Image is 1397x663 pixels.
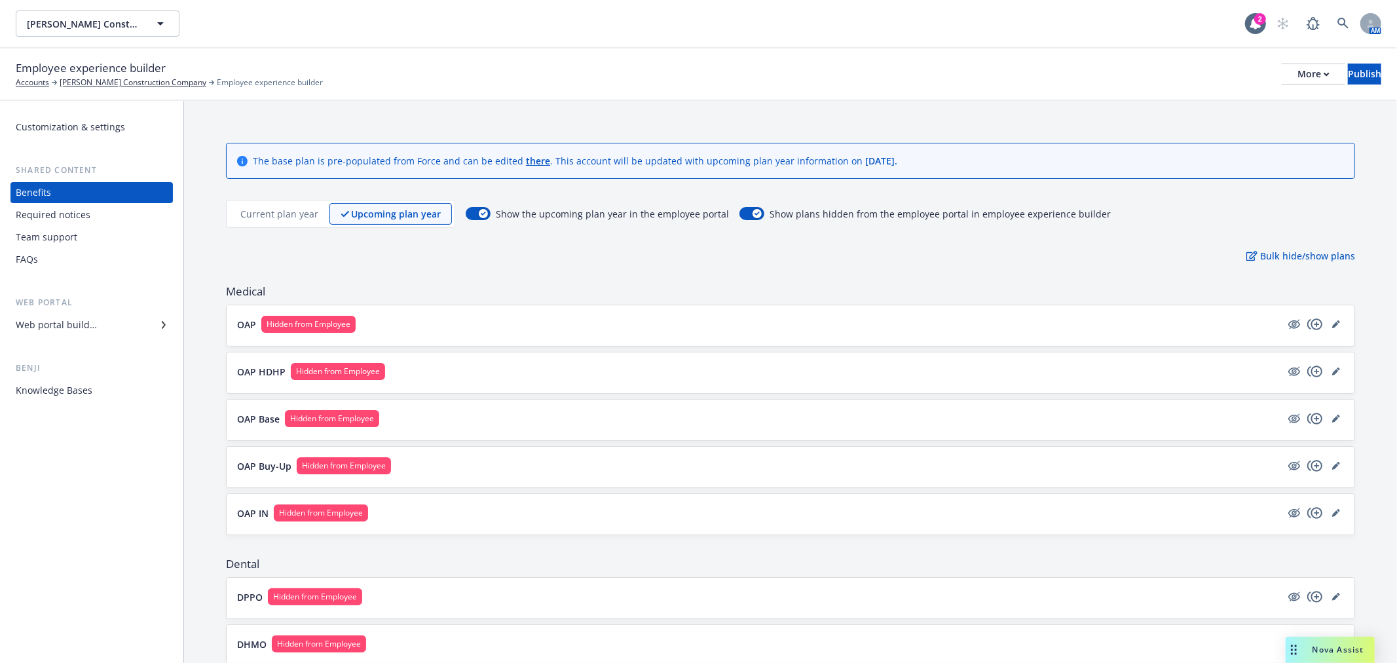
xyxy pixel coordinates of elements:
[1286,637,1302,663] div: Drag to move
[16,182,51,203] div: Benefits
[1246,249,1355,263] p: Bulk hide/show plans
[226,284,1355,299] span: Medical
[1307,411,1323,426] a: copyPlus
[10,117,173,138] a: Customization & settings
[237,363,1281,380] button: OAP HDHPHidden from Employee
[1286,637,1375,663] button: Nova Assist
[237,637,267,651] p: DHMO
[10,204,173,225] a: Required notices
[1300,10,1326,37] a: Report a Bug
[267,318,350,330] span: Hidden from Employee
[237,412,280,426] p: OAP Base
[16,380,92,401] div: Knowledge Bases
[1307,364,1323,379] a: copyPlus
[60,77,206,88] a: [PERSON_NAME] Construction Company
[496,207,729,221] span: Show the upcoming plan year in the employee portal
[10,314,173,335] a: Web portal builder
[279,507,363,519] span: Hidden from Employee
[1286,411,1302,426] a: hidden
[1328,364,1344,379] a: editPencil
[237,410,1281,427] button: OAP BaseHidden from Employee
[290,413,374,425] span: Hidden from Employee
[1328,589,1344,605] a: editPencil
[16,249,38,270] div: FAQs
[1286,364,1302,379] a: hidden
[237,506,269,520] p: OAP IN
[1330,10,1356,37] a: Search
[10,227,173,248] a: Team support
[273,591,357,603] span: Hidden from Employee
[770,207,1111,221] span: Show plans hidden from the employee portal in employee experience builder
[1328,505,1344,521] a: editPencil
[237,635,1281,653] button: DHMOHidden from Employee
[10,296,173,309] div: Web portal
[1286,589,1302,605] a: hidden
[296,366,380,377] span: Hidden from Employee
[10,182,173,203] a: Benefits
[277,638,361,650] span: Hidden from Employee
[237,459,291,473] p: OAP Buy-Up
[351,207,441,221] p: Upcoming plan year
[237,457,1281,474] button: OAP Buy-UpHidden from Employee
[526,155,550,167] a: there
[865,155,897,167] span: [DATE] .
[1254,13,1266,25] div: 2
[1307,636,1323,652] a: copyPlus
[1307,458,1323,474] a: copyPlus
[16,227,77,248] div: Team support
[1328,316,1344,332] a: editPencil
[16,77,49,88] a: Accounts
[1286,636,1302,652] a: hidden
[1297,64,1330,84] div: More
[16,117,125,138] div: Customization & settings
[1313,644,1364,655] span: Nova Assist
[16,60,166,77] span: Employee experience builder
[1328,636,1344,652] a: editPencil
[10,362,173,375] div: Benji
[1328,458,1344,474] a: editPencil
[1286,316,1302,332] a: hidden
[237,504,1281,521] button: OAP INHidden from Employee
[10,380,173,401] a: Knowledge Bases
[10,164,173,177] div: Shared content
[237,318,256,331] p: OAP
[302,460,386,472] span: Hidden from Employee
[16,10,179,37] button: [PERSON_NAME] Construction Company
[1307,505,1323,521] a: copyPlus
[217,77,323,88] span: Employee experience builder
[237,590,263,604] p: DPPO
[226,556,1355,572] span: Dental
[1282,64,1345,85] button: More
[1307,316,1323,332] a: copyPlus
[1270,10,1296,37] a: Start snowing
[237,365,286,379] p: OAP HDHP
[1307,589,1323,605] a: copyPlus
[16,314,97,335] div: Web portal builder
[1286,505,1302,521] a: hidden
[27,17,140,31] span: [PERSON_NAME] Construction Company
[1328,411,1344,426] a: editPencil
[16,204,90,225] div: Required notices
[237,588,1281,605] button: DPPOHidden from Employee
[550,155,865,167] span: . This account will be updated with upcoming plan year information on
[240,207,318,221] p: Current plan year
[1286,458,1302,474] a: hidden
[1348,64,1381,85] button: Publish
[253,155,526,167] span: The base plan is pre-populated from Force and can be edited
[237,316,1281,333] button: OAPHidden from Employee
[10,249,173,270] a: FAQs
